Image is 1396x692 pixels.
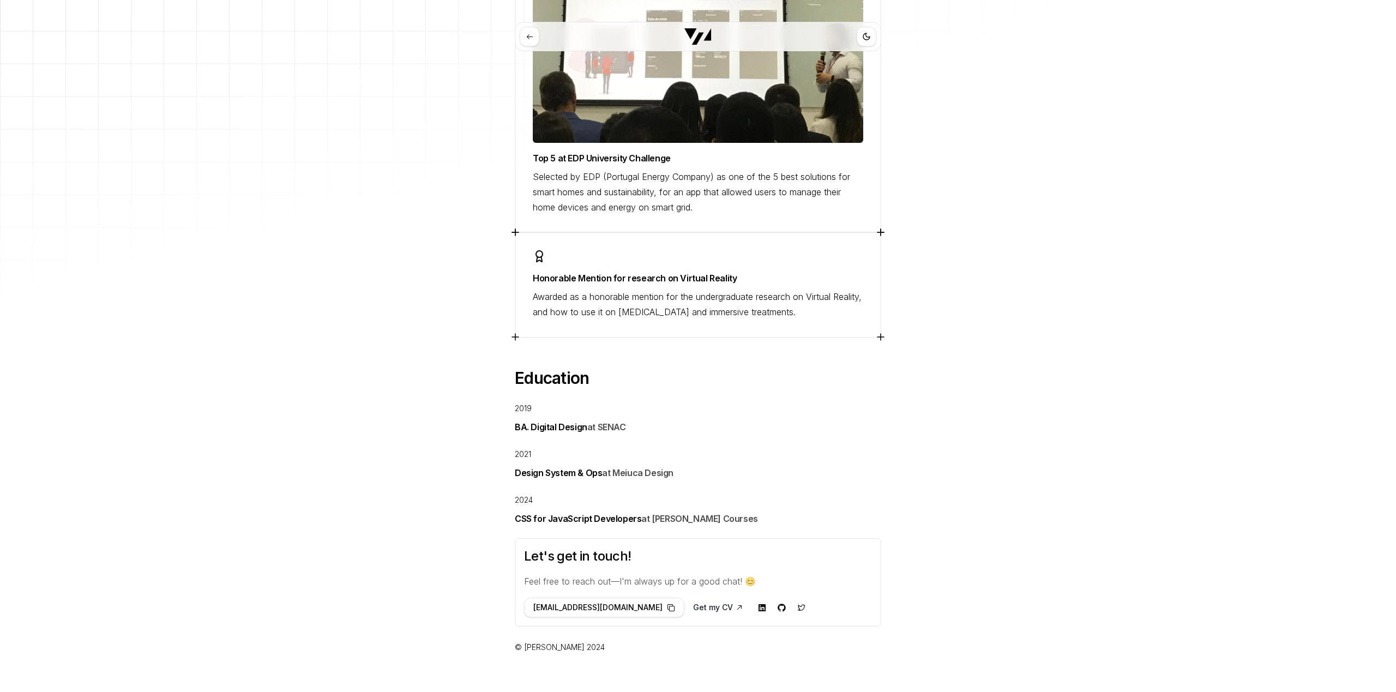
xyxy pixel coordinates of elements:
button: Get my CV [684,598,752,617]
p: 2024 [515,492,881,508]
span: at [PERSON_NAME] Courses [641,513,757,524]
p: 2019 [515,401,881,416]
h5: BA. Digital Design [515,420,881,434]
p: Feel free to reach out—I'm always up for a good chat! 😊 [524,574,872,589]
p: Awarded as a honorable mention for the undergraduate research on Virtual Reality, and how to use ... [533,289,863,320]
span: at SENAC [587,422,626,432]
h3: Let's get in touch! [524,547,872,565]
p: © [PERSON_NAME] 2024 [515,640,881,655]
h5: CSS for JavaScript Developers [515,512,881,525]
h2: Education [515,364,881,388]
h5: Design System & Ops [515,466,881,479]
button: [EMAIL_ADDRESS][DOMAIN_NAME] [524,598,684,617]
h5: Honorable Mention for research on Virtual Reality [533,272,863,285]
p: Selected by EDP (Portugal Energy Company) as one of the 5 best solutions for smart homes and sust... [533,169,863,215]
p: 2021 [515,447,881,462]
h5: Top 5 at EDP University Challenge [533,152,863,165]
span: at Meiuca Design [602,467,673,478]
